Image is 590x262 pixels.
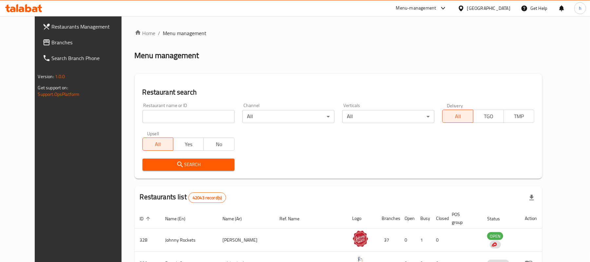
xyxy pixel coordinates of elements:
[279,215,308,223] span: Ref. Name
[189,195,226,201] span: 42043 record(s)
[415,229,431,252] td: 1
[176,140,201,149] span: Yes
[431,208,447,229] th: Closed
[491,242,497,248] img: delivery hero logo
[242,110,334,123] div: All
[188,192,226,203] div: Total records count
[135,29,542,37] nav: breadcrumb
[143,159,235,171] button: Search
[135,29,156,37] a: Home
[165,215,194,223] span: Name (En)
[143,110,235,123] input: Search for restaurant name or ID..
[520,208,542,229] th: Action
[145,140,171,149] span: All
[148,161,229,169] span: Search
[415,208,431,229] th: Busy
[447,103,463,108] label: Delivery
[217,229,274,252] td: [PERSON_NAME]
[506,112,532,121] span: TMP
[37,34,133,50] a: Branches
[52,54,128,62] span: Search Branch Phone
[203,138,234,151] button: No
[37,19,133,34] a: Restaurants Management
[347,208,376,229] th: Logo
[504,110,534,123] button: TMP
[135,229,160,252] td: 328
[376,208,399,229] th: Branches
[399,229,415,252] td: 0
[37,50,133,66] a: Search Branch Phone
[487,232,503,240] span: OPEN
[52,38,128,46] span: Branches
[396,4,436,12] div: Menu-management
[442,110,473,123] button: All
[163,29,207,37] span: Menu management
[376,229,399,252] td: 37
[352,230,369,247] img: Johnny Rockets
[38,90,80,98] a: Support.OpsPlatform
[467,5,510,12] div: [GEOGRAPHIC_DATA]
[38,83,68,92] span: Get support on:
[135,50,199,61] h2: Menu management
[490,241,501,249] div: Indicates that the vendor menu management has been moved to DH Catalog service
[173,138,204,151] button: Yes
[143,87,535,97] h2: Restaurant search
[206,140,232,149] span: No
[143,138,173,151] button: All
[140,192,226,203] h2: Restaurants list
[473,110,504,123] button: TGO
[160,229,218,252] td: Johnny Rockets
[158,29,161,37] li: /
[52,23,128,31] span: Restaurants Management
[431,229,447,252] td: 0
[38,72,54,81] span: Version:
[342,110,434,123] div: All
[147,131,159,136] label: Upsell
[579,5,581,12] span: h
[55,72,65,81] span: 1.0.0
[222,215,250,223] span: Name (Ar)
[140,215,152,223] span: ID
[452,210,474,226] span: POS group
[524,190,540,206] div: Export file
[399,208,415,229] th: Open
[476,112,501,121] span: TGO
[445,112,470,121] span: All
[487,215,508,223] span: Status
